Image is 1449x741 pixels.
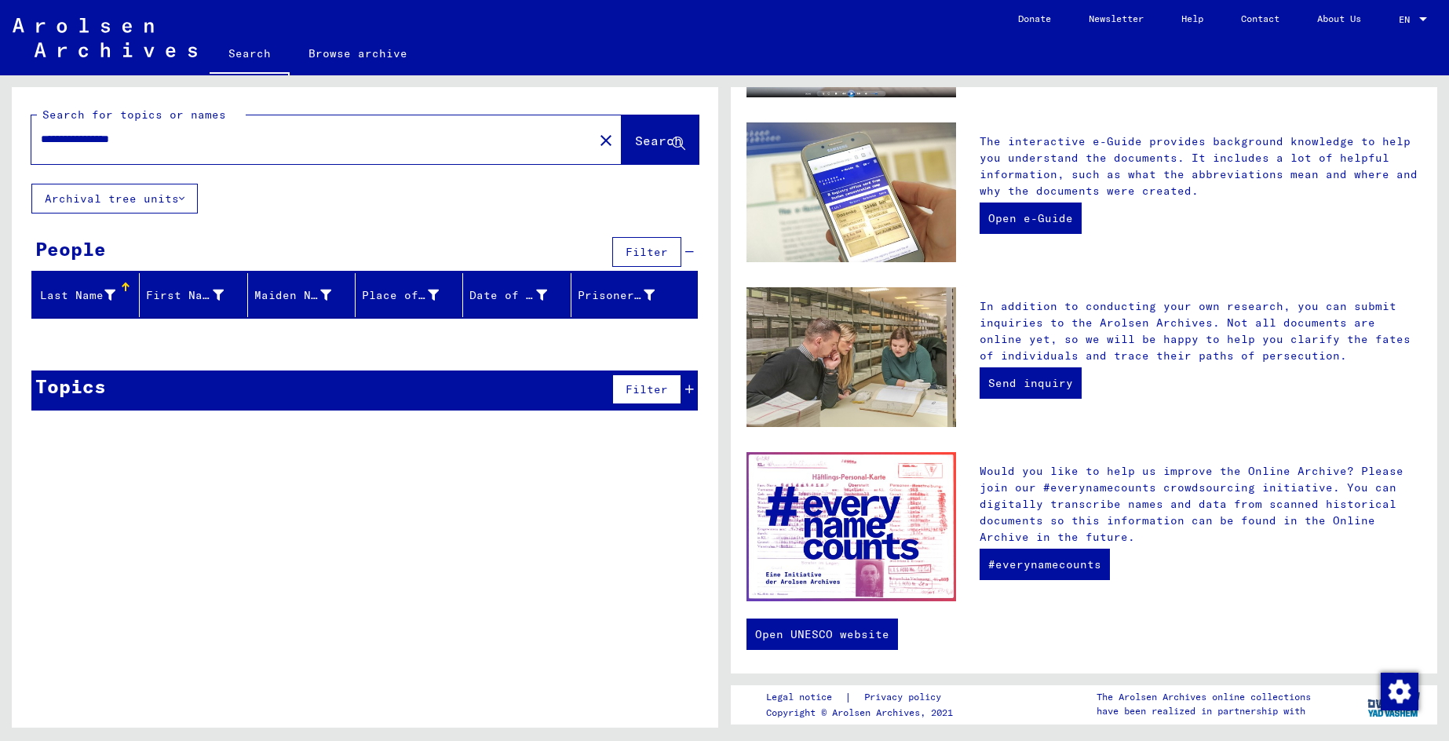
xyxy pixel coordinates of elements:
a: Legal notice [766,689,845,706]
img: enc.jpg [746,452,956,601]
div: | [766,689,960,706]
a: Privacy policy [852,689,960,706]
span: Filter [626,382,668,396]
img: eguide.jpg [746,122,956,262]
mat-header-cell: Last Name [32,273,140,317]
div: First Name [146,283,246,308]
a: Browse archive [290,35,426,72]
div: Prisoner # [578,287,655,304]
div: Topics [35,372,106,400]
a: Open UNESCO website [746,619,898,650]
div: Last Name [38,283,139,308]
img: Change consent [1381,673,1418,710]
p: Copyright © Arolsen Archives, 2021 [766,706,960,720]
img: yv_logo.png [1364,684,1423,724]
p: Would you like to help us improve the Online Archive? Please join our #everynamecounts crowdsourc... [980,463,1422,546]
button: Archival tree units [31,184,198,214]
div: First Name [146,287,223,304]
div: People [35,235,106,263]
span: Search [635,133,682,148]
span: Filter [626,245,668,259]
p: have been realized in partnership with [1097,704,1311,718]
mat-header-cell: Place of Birth [356,273,463,317]
div: Maiden Name [254,283,355,308]
div: Place of Birth [362,283,462,308]
p: The interactive e-Guide provides background knowledge to help you understand the documents. It in... [980,133,1422,199]
mat-header-cell: First Name [140,273,247,317]
div: Prisoner # [578,283,678,308]
a: Open e-Guide [980,203,1082,234]
div: Date of Birth [469,287,546,304]
div: Maiden Name [254,287,331,304]
button: Clear [590,124,622,155]
mat-label: Search for topics or names [42,108,226,122]
mat-header-cell: Prisoner # [571,273,697,317]
button: Filter [612,237,681,267]
div: Place of Birth [362,287,439,304]
mat-header-cell: Date of Birth [463,273,571,317]
p: In addition to conducting your own research, you can submit inquiries to the Arolsen Archives. No... [980,298,1422,364]
mat-icon: close [597,131,615,150]
div: Change consent [1380,672,1418,710]
a: Search [210,35,290,75]
div: Date of Birth [469,283,570,308]
img: inquiries.jpg [746,287,956,427]
a: Send inquiry [980,367,1082,399]
div: Last Name [38,287,115,304]
p: The Arolsen Archives online collections [1097,690,1311,704]
span: EN [1399,14,1416,25]
img: Arolsen_neg.svg [13,18,197,57]
mat-header-cell: Maiden Name [248,273,356,317]
button: Filter [612,374,681,404]
a: #everynamecounts [980,549,1110,580]
button: Search [622,115,699,164]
